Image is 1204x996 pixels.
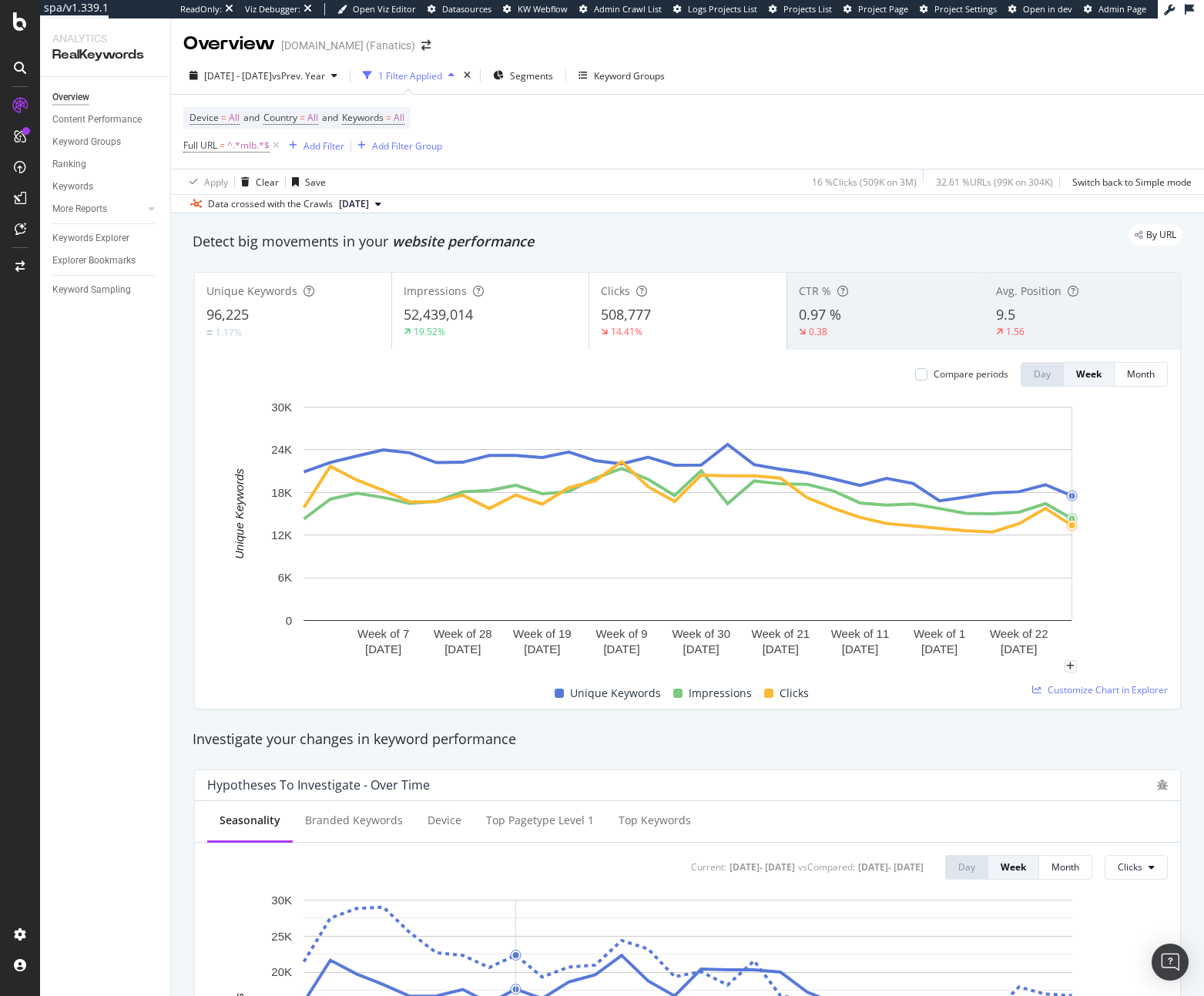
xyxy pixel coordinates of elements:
[394,107,404,129] span: All
[442,3,491,15] span: Datasources
[594,69,665,82] div: Keyword Groups
[799,305,841,324] span: 0.97 %
[263,111,297,124] span: Country
[52,179,93,195] div: Keywords
[52,156,86,173] div: Ranking
[404,283,467,298] span: Impressions
[372,139,442,153] div: Add Filter Group
[1051,860,1079,874] div: Month
[996,305,1015,324] span: 9.5
[52,31,158,46] div: Analytics
[204,176,228,189] div: Apply
[52,253,136,269] div: Explorer Bookmarks
[180,3,222,15] div: ReadOnly:
[52,46,158,64] div: RealKeywords
[286,169,326,194] button: Save
[513,627,572,640] text: Week of 19
[1064,362,1115,387] button: Week
[52,201,144,217] a: More Reports
[307,107,318,129] span: All
[434,627,492,640] text: Week of 28
[1008,3,1072,15] a: Open in dev
[52,179,159,195] a: Keywords
[52,282,131,298] div: Keyword Sampling
[220,139,225,152] span: =
[524,642,560,656] text: [DATE]
[278,571,292,584] text: 6K
[601,305,651,324] span: 508,777
[1127,367,1155,381] div: Month
[518,3,568,15] span: KW Webflow
[286,614,292,627] text: 0
[208,197,333,211] div: Data crossed with the Crawls
[357,63,461,88] button: 1 Filter Applied
[1076,367,1102,381] div: Week
[798,860,855,874] div: vs Compared :
[283,136,344,155] button: Add Filter
[958,860,975,874] div: Day
[672,627,730,640] text: Week of 30
[920,3,997,15] a: Project Settings
[1001,642,1037,656] text: [DATE]
[1066,169,1192,194] button: Switch back to Simple mode
[858,3,908,15] span: Project Page
[271,443,292,456] text: 24K
[357,627,409,640] text: Week of 7
[52,112,159,128] a: Content Performance
[1098,3,1146,15] span: Admin Page
[1072,176,1192,189] div: Switch back to Simple mode
[243,111,260,124] span: and
[351,136,442,155] button: Add Filter Group
[601,283,630,298] span: Clicks
[683,642,719,656] text: [DATE]
[337,3,416,15] a: Open Viz Editor
[233,468,246,559] text: Unique Keywords
[353,3,416,15] span: Open Viz Editor
[342,111,384,124] span: Keywords
[763,642,799,656] text: [DATE]
[221,111,226,124] span: =
[1021,362,1064,387] button: Day
[1105,855,1168,880] button: Clicks
[809,325,827,338] div: 0.38
[444,642,481,656] text: [DATE]
[207,777,430,793] div: Hypotheses to Investigate - Over Time
[921,642,957,656] text: [DATE]
[220,813,280,828] div: Seasonality
[365,642,401,656] text: [DATE]
[831,627,890,640] text: Week of 11
[1065,660,1077,672] div: plus
[207,399,1168,666] div: A chart.
[752,627,810,640] text: Week of 21
[572,63,671,88] button: Keyword Groups
[461,68,474,83] div: times
[281,38,415,53] div: [DOMAIN_NAME] (Fanatics)
[271,929,292,942] text: 25K
[1001,860,1026,874] div: Week
[729,860,795,874] div: [DATE] - [DATE]
[996,283,1061,298] span: Avg. Position
[271,486,292,499] text: 18K
[1115,362,1168,387] button: Month
[1023,3,1072,15] span: Open in dev
[1006,325,1025,338] div: 1.56
[339,197,369,211] span: 2025 Oct. 3rd
[256,176,279,189] div: Clear
[688,3,757,15] span: Logs Projects List
[404,305,473,324] span: 52,439,014
[206,283,297,298] span: Unique Keywords
[271,965,292,978] text: 20K
[183,169,228,194] button: Apply
[934,367,1008,381] div: Compare periods
[414,325,445,338] div: 19.52%
[52,89,159,106] a: Overview
[842,642,878,656] text: [DATE]
[988,855,1039,880] button: Week
[271,893,292,906] text: 30K
[812,176,917,189] div: 16 % Clicks ( 509K on 3M )
[52,282,159,298] a: Keyword Sampling
[300,111,305,124] span: =
[691,860,726,874] div: Current:
[1032,683,1168,696] a: Customize Chart in Explorer
[945,855,988,880] button: Day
